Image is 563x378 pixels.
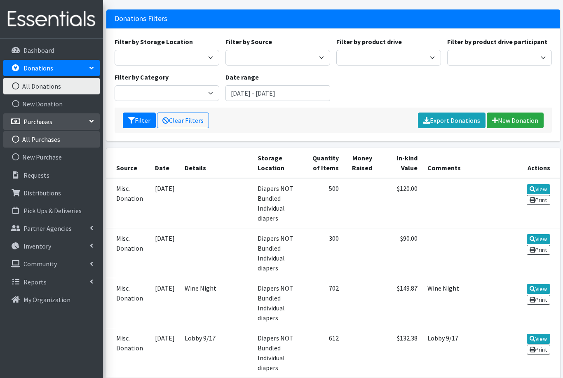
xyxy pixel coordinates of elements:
td: Misc. Donation [106,228,150,278]
a: View [527,234,550,244]
th: Actions [518,148,560,178]
td: [DATE] [150,328,180,378]
p: Distributions [23,189,61,197]
a: Print [527,295,550,305]
p: Requests [23,171,49,179]
th: Storage Location [253,148,303,178]
td: 300 [303,228,344,278]
label: Filter by Category [115,72,169,82]
label: Filter by Storage Location [115,37,193,47]
th: In-kind Value [377,148,422,178]
p: Pick Ups & Deliveries [23,207,82,215]
a: New Donation [487,113,544,128]
td: Misc. Donation [106,178,150,228]
a: Distributions [3,185,100,201]
th: Quantity of Items [303,148,344,178]
a: Requests [3,167,100,183]
a: Inventory [3,238,100,254]
th: Source [106,148,150,178]
td: [DATE] [150,228,180,278]
a: New Purchase [3,149,100,165]
a: Partner Agencies [3,220,100,237]
td: $90.00 [377,228,422,278]
td: Diapers NOT Bundled Individual diapers [253,228,303,278]
a: Print [527,195,550,205]
a: Reports [3,274,100,290]
a: Donations [3,60,100,76]
a: New Donation [3,96,100,112]
th: Details [180,148,253,178]
label: Filter by Source [225,37,272,47]
a: Clear Filters [157,113,209,128]
a: Purchases [3,113,100,130]
th: Money Raised [344,148,377,178]
a: Pick Ups & Deliveries [3,202,100,219]
p: Inventory [23,242,51,250]
td: [DATE] [150,278,180,328]
td: 702 [303,278,344,328]
a: Dashboard [3,42,100,59]
p: Purchases [23,117,52,126]
label: Date range [225,72,259,82]
button: Filter [123,113,156,128]
td: 500 [303,178,344,228]
img: HumanEssentials [3,5,100,33]
th: Date [150,148,180,178]
a: Print [527,245,550,255]
p: Community [23,260,57,268]
input: January 1, 2011 - December 31, 2011 [225,85,330,101]
label: Filter by product drive [336,37,402,47]
td: $132.38 [377,328,422,378]
td: Misc. Donation [106,278,150,328]
a: Export Donations [418,113,486,128]
a: All Donations [3,78,100,94]
p: Reports [23,278,47,286]
p: Partner Agencies [23,224,72,232]
td: Lobby 9/17 [180,328,253,378]
p: My Organization [23,296,70,304]
td: Wine Night [180,278,253,328]
a: My Organization [3,291,100,308]
th: Comments [422,148,518,178]
a: View [527,184,550,194]
td: Diapers NOT Bundled Individual diapers [253,278,303,328]
a: Print [527,345,550,355]
td: Wine Night [422,278,518,328]
p: Donations [23,64,53,72]
td: Lobby 9/17 [422,328,518,378]
label: Filter by product drive participant [447,37,547,47]
td: [DATE] [150,178,180,228]
td: Diapers NOT Bundled Individual diapers [253,328,303,378]
td: $149.87 [377,278,422,328]
h3: Donations Filters [115,14,167,23]
td: 612 [303,328,344,378]
a: View [527,284,550,294]
td: $120.00 [377,178,422,228]
td: Diapers NOT Bundled Individual diapers [253,178,303,228]
p: Dashboard [23,46,54,54]
a: View [527,334,550,344]
a: All Purchases [3,131,100,148]
a: Community [3,256,100,272]
td: Misc. Donation [106,328,150,378]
